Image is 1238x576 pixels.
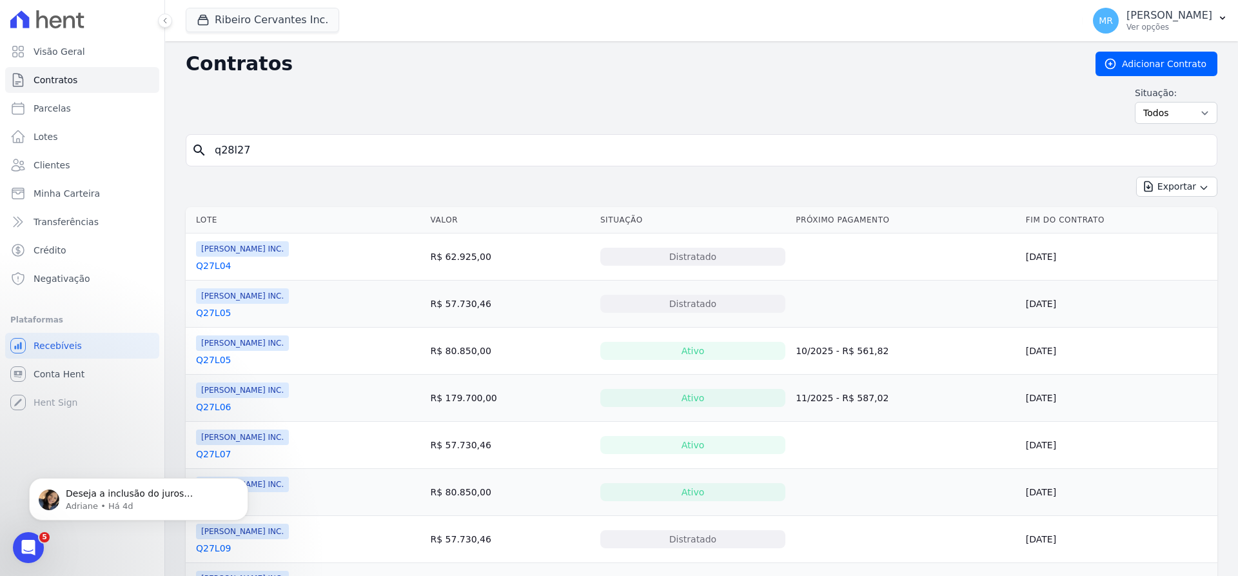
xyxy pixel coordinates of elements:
span: Clientes [34,159,70,172]
td: R$ 57.730,46 [426,281,595,328]
div: Plataformas [10,312,154,328]
td: R$ 57.730,46 [426,516,595,563]
span: [PERSON_NAME] INC. [196,241,289,257]
td: R$ 57.730,46 [426,422,595,469]
td: [DATE] [1021,422,1217,469]
span: Conta Hent [34,368,84,381]
th: Próximo Pagamento [791,207,1021,233]
a: Conta Hent [5,361,159,387]
td: R$ 80.850,00 [426,469,595,516]
th: Fim do Contrato [1021,207,1217,233]
span: 5 [39,532,50,542]
a: 11/2025 - R$ 587,02 [796,393,889,403]
th: Lote [186,207,426,233]
th: Situação [595,207,791,233]
a: Visão Geral [5,39,159,65]
a: Crédito [5,237,159,263]
a: Q27L06 [196,401,231,413]
a: Q27L05 [196,353,231,366]
th: Valor [426,207,595,233]
td: [DATE] [1021,281,1217,328]
button: Ribeiro Cervantes Inc. [186,8,339,32]
span: Crédito [34,244,66,257]
iframe: Intercom notifications mensagem [10,451,268,541]
span: Visão Geral [34,45,85,58]
div: Ativo [600,389,785,407]
h2: Contratos [186,52,1075,75]
a: Lotes [5,124,159,150]
td: [DATE] [1021,328,1217,375]
td: R$ 80.850,00 [426,328,595,375]
div: Ativo [600,483,785,501]
span: Transferências [34,215,99,228]
input: Buscar por nome do lote [207,137,1212,163]
td: [DATE] [1021,516,1217,563]
span: [PERSON_NAME] INC. [196,288,289,304]
a: Parcelas [5,95,159,121]
a: Transferências [5,209,159,235]
span: Parcelas [34,102,71,115]
iframe: Intercom live chat [13,532,44,563]
div: Ativo [600,342,785,360]
label: Situação: [1135,86,1217,99]
span: Contratos [34,74,77,86]
i: search [192,143,207,158]
div: Distratado [600,248,785,266]
p: Ver opções [1126,22,1212,32]
button: Exportar [1136,177,1217,197]
button: MR [PERSON_NAME] Ver opções [1083,3,1238,39]
p: [PERSON_NAME] [1126,9,1212,22]
span: MR [1099,16,1113,25]
td: [DATE] [1021,469,1217,516]
a: Clientes [5,152,159,178]
td: [DATE] [1021,233,1217,281]
a: Negativação [5,266,159,292]
a: Q27L04 [196,259,231,272]
td: R$ 62.925,00 [426,233,595,281]
a: Contratos [5,67,159,93]
span: Negativação [34,272,90,285]
span: Lotes [34,130,58,143]
span: [PERSON_NAME] INC. [196,430,289,445]
span: [PERSON_NAME] INC. [196,335,289,351]
div: Ativo [600,436,785,454]
td: R$ 179.700,00 [426,375,595,422]
span: [PERSON_NAME] INC. [196,382,289,398]
a: Adicionar Contrato [1096,52,1217,76]
a: Q27L09 [196,542,231,555]
span: Recebíveis [34,339,82,352]
td: [DATE] [1021,375,1217,422]
a: Recebíveis [5,333,159,359]
div: Distratado [600,530,785,548]
a: Q27L07 [196,448,231,461]
a: 10/2025 - R$ 561,82 [796,346,889,356]
span: Minha Carteira [34,187,100,200]
div: Distratado [600,295,785,313]
a: Q27L05 [196,306,231,319]
a: Minha Carteira [5,181,159,206]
